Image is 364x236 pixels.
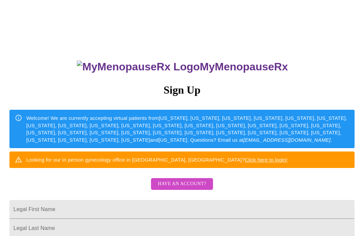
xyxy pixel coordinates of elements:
h3: Sign Up [9,84,355,96]
a: Click here to login! [245,157,287,163]
div: Looking for our in person gynecology office in [GEOGRAPHIC_DATA], [GEOGRAPHIC_DATA]? [26,154,287,166]
a: Have an account? [149,186,214,191]
button: Have an account? [151,178,213,190]
div: Welcome! We are currently accepting virtual patients from [US_STATE], [US_STATE], [US_STATE], [US... [26,112,349,146]
em: [EMAIL_ADDRESS][DOMAIN_NAME] [243,137,331,143]
img: MyMenopauseRx Logo [77,61,200,73]
h3: MyMenopauseRx [10,61,355,73]
span: Have an account? [158,180,206,188]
